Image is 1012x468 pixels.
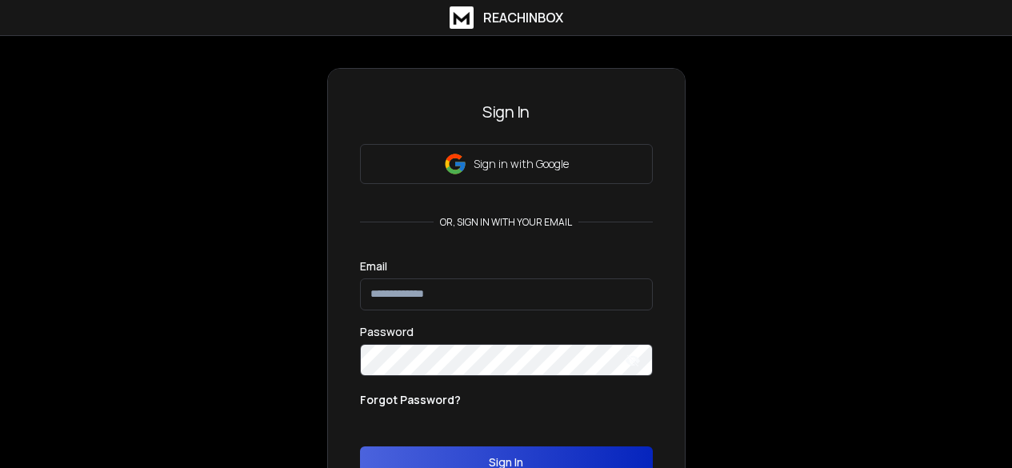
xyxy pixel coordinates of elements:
[434,216,578,229] p: or, sign in with your email
[450,6,563,29] a: ReachInbox
[360,101,653,123] h3: Sign In
[360,144,653,184] button: Sign in with Google
[360,392,461,408] p: Forgot Password?
[360,326,414,338] label: Password
[483,8,563,27] h1: ReachInbox
[450,6,474,29] img: logo
[474,156,569,172] p: Sign in with Google
[360,261,387,272] label: Email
